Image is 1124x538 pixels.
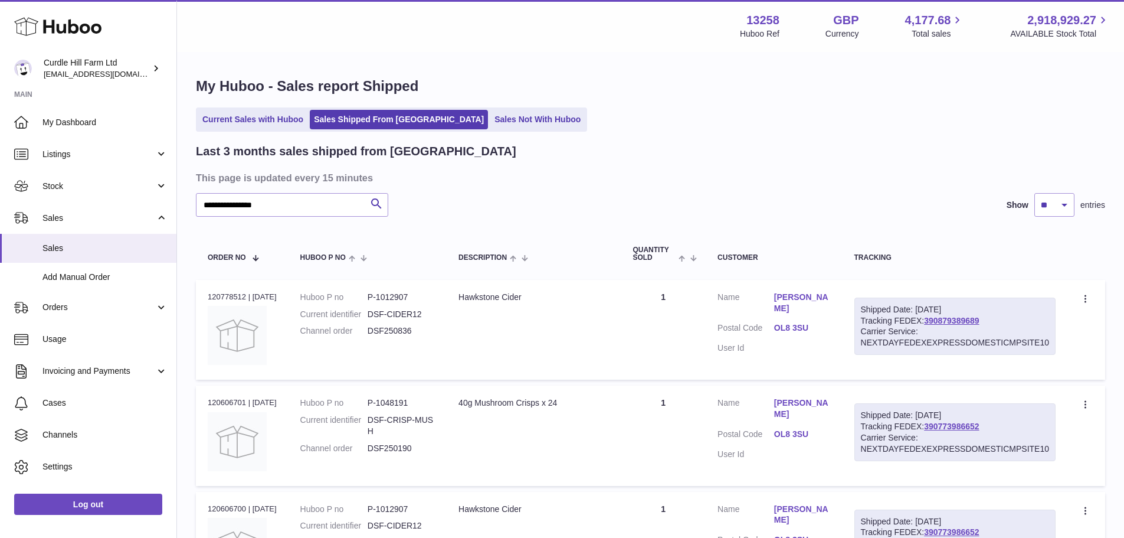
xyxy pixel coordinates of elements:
span: [EMAIL_ADDRESS][DOMAIN_NAME] [44,69,173,79]
dt: Current identifier [300,415,368,437]
div: Huboo Ref [740,28,779,40]
dt: Huboo P no [300,292,368,303]
span: Listings [42,149,155,160]
a: 4,177.68 Total sales [905,12,965,40]
div: Currency [825,28,859,40]
span: My Dashboard [42,117,168,128]
span: Description [458,254,507,262]
div: 40g Mushroom Crisps x 24 [458,397,609,409]
span: Quantity Sold [633,246,675,262]
a: Current Sales with Huboo [198,110,307,129]
span: Settings [42,461,168,472]
dt: Name [717,504,774,529]
dd: DSF-CIDER12 [368,309,435,320]
span: 4,177.68 [905,12,951,28]
dd: DSF250190 [368,443,435,454]
div: 120606700 | [DATE] [208,504,277,514]
span: Sales [42,243,168,254]
dd: P-1048191 [368,397,435,409]
dt: Current identifier [300,309,368,320]
dt: Current identifier [300,520,368,532]
dt: Channel order [300,325,368,337]
span: Stock [42,181,155,192]
div: Tracking FEDEX: [854,403,1056,461]
span: Usage [42,334,168,345]
span: Add Manual Order [42,272,168,283]
a: 390773986652 [924,422,979,431]
span: Channels [42,429,168,441]
dt: User Id [717,449,774,460]
div: Curdle Hill Farm Ltd [44,57,150,80]
div: Hawkstone Cider [458,292,609,303]
span: 2,918,929.27 [1027,12,1096,28]
span: Order No [208,254,246,262]
div: Hawkstone Cider [458,504,609,515]
dd: P-1012907 [368,292,435,303]
span: AVAILABLE Stock Total [1010,28,1110,40]
dd: DSF-CIDER12 [368,520,435,532]
strong: 13258 [746,12,779,28]
a: OL8 3SU [774,322,831,334]
dt: Huboo P no [300,504,368,515]
h1: My Huboo - Sales report Shipped [196,77,1105,96]
h2: Last 3 months sales shipped from [GEOGRAPHIC_DATA] [196,144,516,159]
strong: GBP [833,12,858,28]
dt: Huboo P no [300,397,368,409]
dt: Name [717,292,774,317]
div: 120606701 | [DATE] [208,397,277,408]
img: no-photo.jpg [208,306,267,365]
div: 120778512 | [DATE] [208,292,277,302]
span: Sales [42,213,155,224]
td: 1 [621,386,706,485]
a: Sales Shipped From [GEOGRAPHIC_DATA] [310,110,488,129]
dt: User Id [717,343,774,354]
a: Sales Not With Huboo [490,110,585,129]
a: 390773986652 [924,527,979,537]
dt: Postal Code [717,429,774,443]
a: [PERSON_NAME] [774,292,831,314]
img: no-photo.jpg [208,412,267,471]
img: internalAdmin-13258@internal.huboo.com [14,60,32,77]
span: Orders [42,302,155,313]
a: Log out [14,494,162,515]
td: 1 [621,280,706,380]
div: Tracking FEDEX: [854,298,1056,356]
div: Shipped Date: [DATE] [861,516,1049,527]
dt: Name [717,397,774,423]
span: Cases [42,397,168,409]
dd: DSF250836 [368,325,435,337]
div: Customer [717,254,830,262]
dt: Channel order [300,443,368,454]
span: Total sales [912,28,964,40]
span: entries [1080,200,1105,211]
a: OL8 3SU [774,429,831,440]
div: Carrier Service: NEXTDAYFEDEXEXPRESSDOMESTICMPSITE10 [861,326,1049,348]
div: Carrier Service: NEXTDAYFEDEXEXPRESSDOMESTICMPSITE10 [861,432,1049,455]
div: Tracking [854,254,1056,262]
dd: P-1012907 [368,504,435,515]
span: Huboo P no [300,254,346,262]
h3: This page is updated every 15 minutes [196,171,1102,184]
a: [PERSON_NAME] [774,504,831,526]
div: Shipped Date: [DATE] [861,410,1049,421]
div: Shipped Date: [DATE] [861,304,1049,315]
a: 2,918,929.27 AVAILABLE Stock Total [1010,12,1110,40]
label: Show [1007,200,1028,211]
a: [PERSON_NAME] [774,397,831,420]
dd: DSF-CRISP-MUSH [368,415,435,437]
span: Invoicing and Payments [42,366,155,377]
a: 390879389689 [924,316,979,325]
dt: Postal Code [717,322,774,337]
